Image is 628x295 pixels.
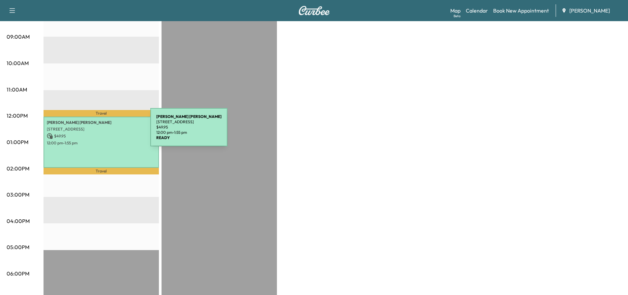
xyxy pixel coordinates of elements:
p: 11:00AM [7,86,27,93]
p: 12:00PM [7,112,28,120]
img: Curbee Logo [298,6,330,15]
p: Travel [44,110,159,117]
p: 02:00PM [7,165,29,172]
p: 12:00 pm - 1:55 pm [47,140,156,146]
p: 12:00 pm - 1:55 pm [156,130,222,135]
p: 09:00AM [7,33,30,41]
p: $ 49.95 [47,133,156,139]
b: READY [156,135,170,140]
div: Beta [454,14,461,18]
p: 05:00PM [7,243,29,251]
a: Book New Appointment [493,7,549,15]
p: $ 49.95 [156,125,222,130]
p: 04:00PM [7,217,30,225]
p: [STREET_ADDRESS] [47,127,156,132]
b: [PERSON_NAME] [PERSON_NAME] [156,114,222,119]
a: Calendar [466,7,488,15]
p: 01:00PM [7,138,28,146]
span: [PERSON_NAME] [569,7,610,15]
p: [STREET_ADDRESS] [156,119,222,125]
p: Travel [44,168,159,174]
p: 06:00PM [7,270,29,277]
a: MapBeta [450,7,461,15]
p: 03:00PM [7,191,29,199]
p: [PERSON_NAME] [PERSON_NAME] [47,120,156,125]
p: 10:00AM [7,59,29,67]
